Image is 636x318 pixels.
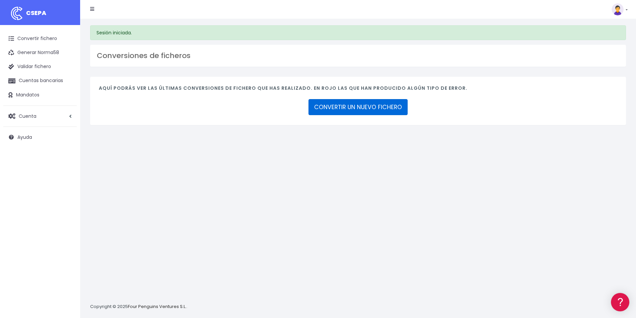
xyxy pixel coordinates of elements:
a: Cuenta [3,109,77,123]
a: API [7,171,127,181]
img: logo [8,5,25,22]
a: Formatos [7,84,127,95]
span: Cuenta [19,112,36,119]
a: POWERED BY ENCHANT [92,192,129,199]
img: profile [612,3,624,15]
a: Cuentas bancarias [3,74,77,88]
div: Convertir ficheros [7,74,127,80]
a: CONVERTIR UN NUEVO FICHERO [308,99,408,115]
div: Facturación [7,132,127,139]
div: Sesión iniciada. [90,25,626,40]
a: Generar Norma58 [3,46,77,60]
a: Ayuda [3,130,77,144]
span: CSEPA [26,9,46,17]
p: Copyright © 2025 . [90,303,187,310]
a: General [7,143,127,153]
a: Información general [7,57,127,67]
a: Mandatos [3,88,77,102]
button: Contáctanos [7,179,127,190]
div: Información general [7,46,127,53]
div: Programadores [7,160,127,167]
a: Perfiles de empresas [7,115,127,126]
a: Four Penguins Ventures S.L. [128,303,186,310]
a: Validar fichero [3,60,77,74]
a: Problemas habituales [7,95,127,105]
h4: Aquí podrás ver las últimas conversiones de fichero que has realizado. En rojo las que han produc... [99,85,617,94]
a: Videotutoriales [7,105,127,115]
h3: Conversiones de ficheros [97,51,619,60]
a: Convertir fichero [3,32,77,46]
span: Ayuda [17,134,32,140]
